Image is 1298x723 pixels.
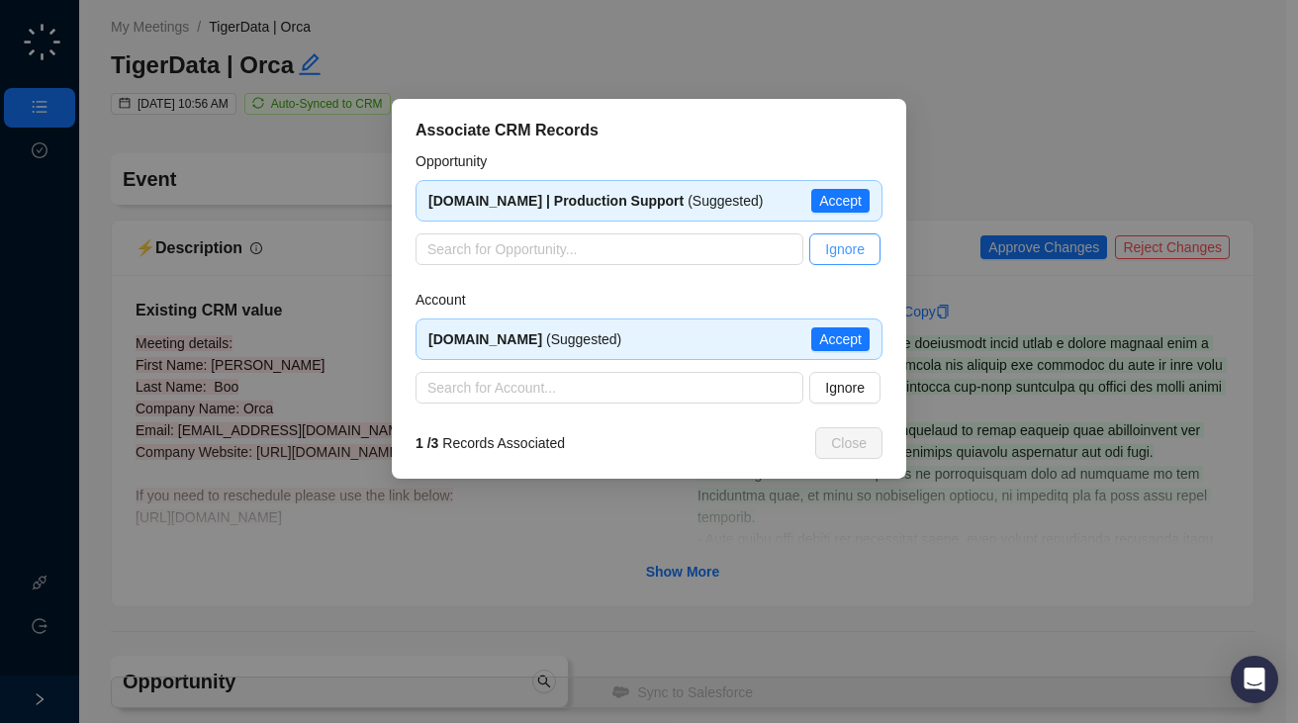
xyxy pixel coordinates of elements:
[428,193,684,209] strong: [DOMAIN_NAME] | Production Support
[815,427,882,459] button: Close
[428,331,542,347] strong: [DOMAIN_NAME]
[811,189,870,213] button: Accept
[811,327,870,351] button: Accept
[809,233,881,265] button: Ignore
[1231,656,1278,703] div: Open Intercom Messenger
[819,328,862,350] span: Accept
[428,193,763,209] span: (Suggested)
[416,289,479,311] label: Account
[825,377,865,399] span: Ignore
[809,372,881,404] button: Ignore
[428,331,621,347] span: (Suggested)
[819,190,862,212] span: Accept
[416,432,565,454] span: Records Associated
[416,119,882,142] div: Associate CRM Records
[416,435,438,451] strong: 1 / 3
[825,238,865,260] span: Ignore
[416,150,501,172] label: Opportunity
